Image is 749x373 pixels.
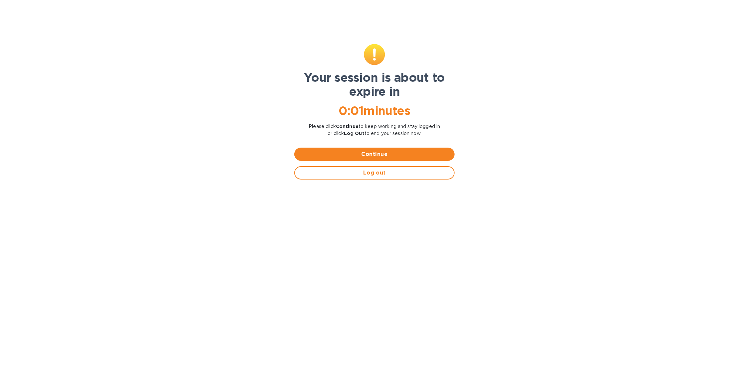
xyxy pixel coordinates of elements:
b: Log Out [344,131,365,136]
p: Please click to keep working and stay logged in or click to end your session now. [294,123,455,137]
button: Continue [294,148,455,161]
button: Log out [294,166,455,180]
span: Continue [300,150,449,158]
h1: 0 : 01 minutes [294,104,455,118]
span: Log out [300,169,449,177]
b: Continue [336,124,359,129]
h1: Your session is about to expire in [294,70,455,98]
